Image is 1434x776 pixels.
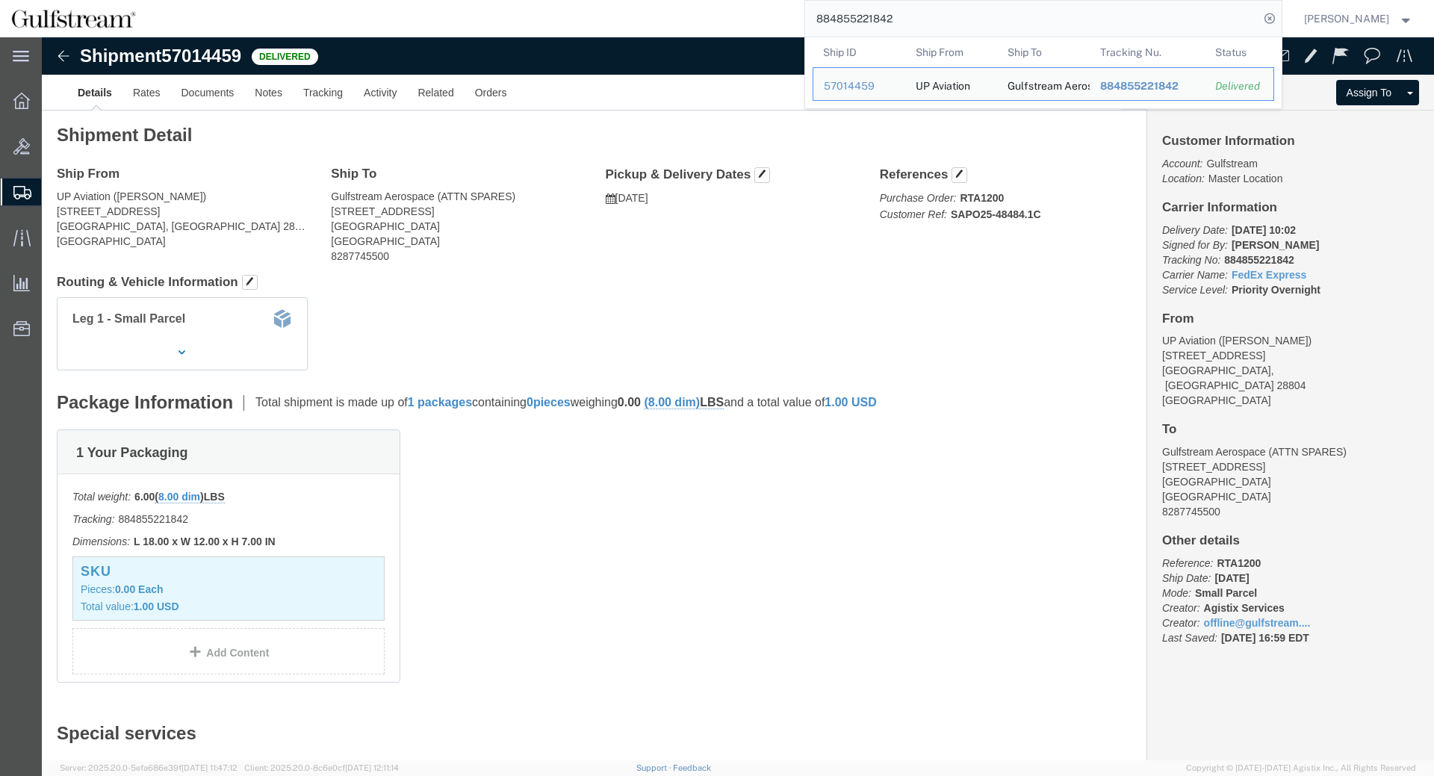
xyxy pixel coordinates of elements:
[1099,78,1194,94] div: 884855221842
[1205,37,1274,67] th: Status
[42,37,1434,760] iframe: FS Legacy Container
[824,78,895,94] div: 57014459
[10,7,137,30] img: logo
[181,763,238,772] span: [DATE] 11:47:12
[915,68,969,100] div: UP Aviation
[1186,762,1416,775] span: Copyright © [DATE]-[DATE] Agistix Inc., All Rights Reserved
[636,763,674,772] a: Support
[904,37,997,67] th: Ship From
[1008,68,1079,100] div: Gulfstream Aerospace
[1303,10,1414,28] button: [PERSON_NAME]
[1089,37,1205,67] th: Tracking Nu.
[60,763,238,772] span: Server: 2025.20.0-5efa686e39f
[805,1,1259,37] input: Search for shipment number, reference number
[673,763,711,772] a: Feedback
[997,37,1090,67] th: Ship To
[1304,10,1389,27] span: Jene Middleton
[1099,80,1178,92] span: 884855221842
[244,763,399,772] span: Client: 2025.20.0-8c6e0cf
[813,37,905,67] th: Ship ID
[345,763,399,772] span: [DATE] 12:11:14
[1215,78,1263,94] div: Delivered
[813,37,1282,108] table: Search Results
